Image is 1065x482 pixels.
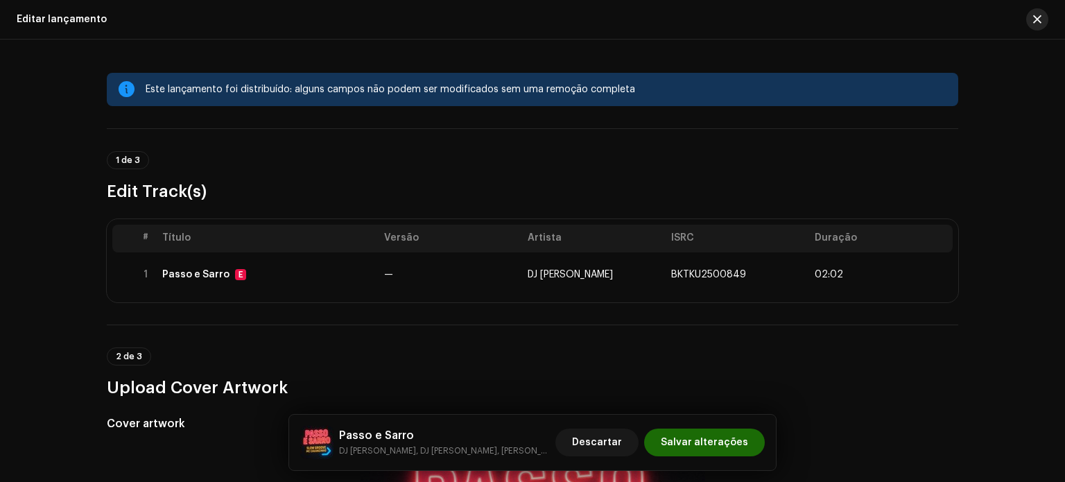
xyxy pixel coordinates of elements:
span: Salvar alterações [661,429,748,456]
div: Este lançamento foi distribuído: alguns campos não podem ser modificados sem uma remoção completa [146,81,947,98]
th: Título [157,225,379,252]
th: ISRC [666,225,809,252]
th: Artista [522,225,666,252]
span: DJ ROD [528,270,613,279]
img: e01843e1-d4e3-4b6c-9d86-58a1f2338366 [300,426,334,459]
h3: Edit Track(s) [107,180,958,203]
span: BKTKU2500849 [671,270,746,279]
span: Descartar [572,429,622,456]
h5: Passo e Sarro [339,427,550,444]
h3: Upload Cover Artwork [107,377,958,399]
button: Descartar [555,429,639,456]
span: — [384,270,393,279]
button: Salvar alterações [644,429,765,456]
span: 02:02 [815,269,843,280]
th: Duração [809,225,953,252]
div: E [235,269,246,280]
th: Versão [379,225,522,252]
h5: Cover artwork [107,415,338,432]
small: Passo e Sarro [339,444,550,458]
